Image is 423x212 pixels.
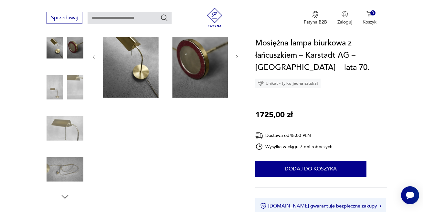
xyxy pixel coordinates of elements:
button: Sprzedawaj [47,12,82,24]
img: Ikona koszyka [366,11,373,17]
button: Szukaj [160,14,168,22]
img: Ikonka użytkownika [342,11,348,17]
div: Dostawa od 45,00 PLN [255,131,333,140]
img: Zdjęcie produktu Mosiężna lampa biurkowa z łańcuszkiem – Karstadt AG – Niemcy – lata 70. [103,15,228,98]
p: Zaloguj [337,19,352,25]
iframe: Smartsupp widget button [401,186,419,204]
img: Zdjęcie produktu Mosiężna lampa biurkowa z łańcuszkiem – Karstadt AG – Niemcy – lata 70. [47,110,83,147]
img: Ikona diamentu [258,81,264,86]
img: Zdjęcie produktu Mosiężna lampa biurkowa z łańcuszkiem – Karstadt AG – Niemcy – lata 70. [47,28,83,64]
button: Dodaj do koszyka [255,161,366,177]
div: Unikat - tylko jedna sztuka! [255,79,321,88]
button: Patyna B2B [304,11,327,25]
img: Ikona dostawy [255,131,263,140]
img: Patyna - sklep z meblami i dekoracjami vintage [205,8,224,27]
div: Wysyłka w ciągu 7 dni roboczych [255,143,333,150]
button: 0Koszyk [363,11,376,25]
img: Ikona strzałki w prawo [379,204,381,207]
a: Sprzedawaj [47,16,82,21]
div: 0 [370,10,376,16]
h1: Mosiężna lampa biurkowa z łańcuszkiem – Karstadt AG – [GEOGRAPHIC_DATA] – lata 70. [255,37,387,74]
a: Ikona medaluPatyna B2B [304,11,327,25]
img: Ikona medalu [312,11,319,18]
img: Zdjęcie produktu Mosiężna lampa biurkowa z łańcuszkiem – Karstadt AG – Niemcy – lata 70. [47,151,83,188]
img: Zdjęcie produktu Mosiężna lampa biurkowa z łańcuszkiem – Karstadt AG – Niemcy – lata 70. [47,69,83,106]
p: Koszyk [363,19,376,25]
button: Zaloguj [337,11,352,25]
img: Ikona certyfikatu [260,203,267,209]
p: Patyna B2B [304,19,327,25]
button: [DOMAIN_NAME] gwarantuje bezpieczne zakupy [260,203,381,209]
p: 1725,00 zł [255,109,293,121]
